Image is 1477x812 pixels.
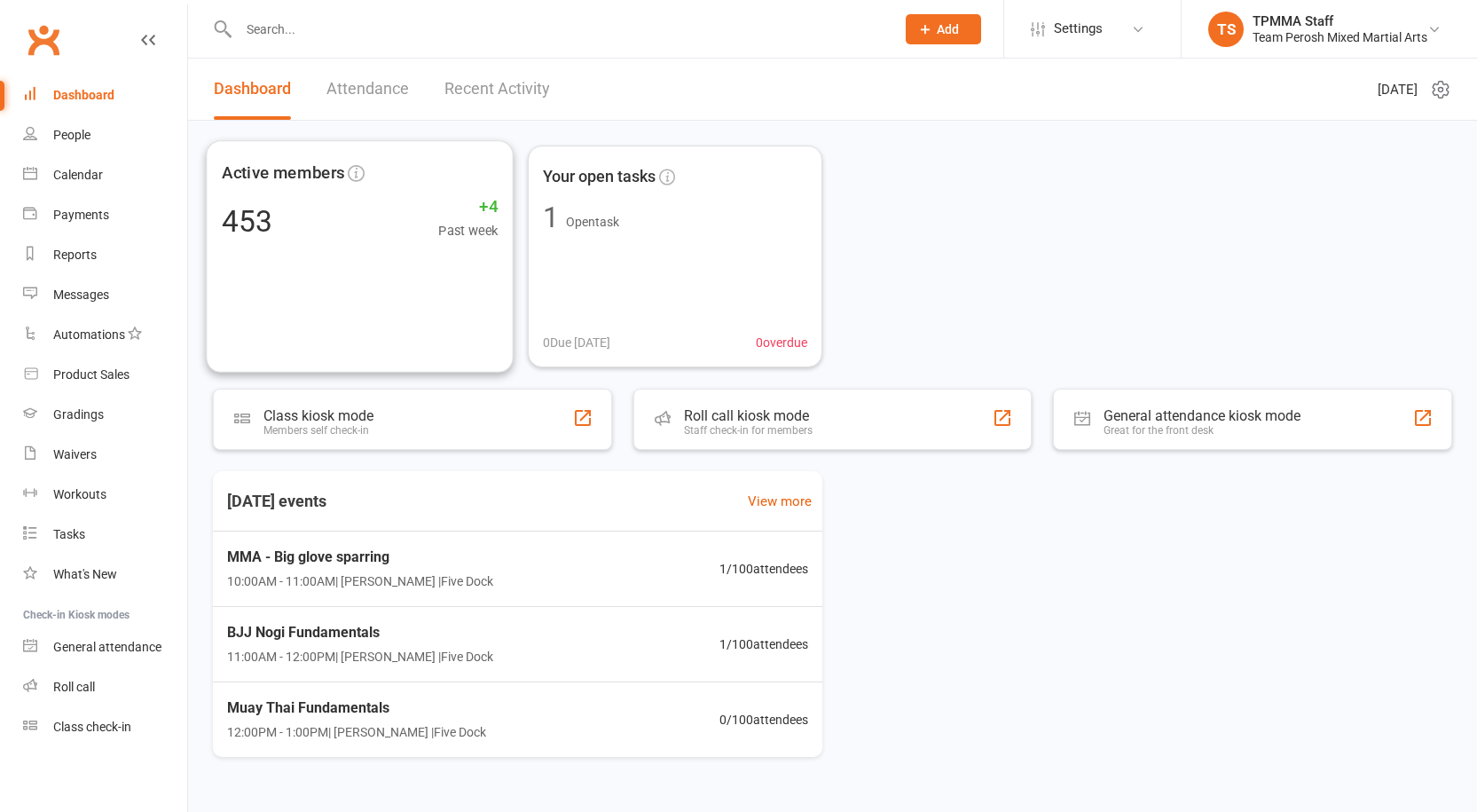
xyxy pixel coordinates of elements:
[326,59,409,120] a: Attendance
[1104,407,1300,424] div: General attendance kiosk mode
[1253,13,1427,29] div: TPMMA Staff
[23,475,187,515] a: Workouts
[23,235,187,275] a: Reports
[23,707,187,747] a: Class kiosk mode
[53,88,114,102] div: Dashboard
[53,527,85,541] div: Tasks
[23,555,187,595] a: What's New
[233,17,883,42] input: Search...
[53,640,161,654] div: General attendance
[227,546,493,569] span: MMA - Big glove sparring
[222,206,272,235] div: 453
[906,14,981,44] button: Add
[748,491,812,512] a: View more
[756,333,807,352] span: 0 overdue
[23,275,187,315] a: Messages
[684,407,813,424] div: Roll call kiosk mode
[23,395,187,435] a: Gradings
[227,697,486,720] span: Muay Thai Fundamentals
[23,667,187,707] a: Roll call
[543,164,656,190] span: Your open tasks
[438,193,498,220] span: +4
[53,567,117,581] div: What's New
[227,722,486,742] span: 12:00PM - 1:00PM | [PERSON_NAME] | Five Dock
[23,315,187,355] a: Automations
[23,155,187,195] a: Calendar
[23,195,187,235] a: Payments
[214,59,291,120] a: Dashboard
[53,288,109,302] div: Messages
[263,407,373,424] div: Class kiosk mode
[227,572,493,591] span: 10:00AM - 11:00AM | [PERSON_NAME] | Five Dock
[23,75,187,115] a: Dashboard
[543,203,559,232] div: 1
[1208,12,1244,47] div: TS
[53,327,125,342] div: Automations
[213,485,341,517] h3: [DATE] events
[53,208,109,222] div: Payments
[438,220,498,240] span: Past week
[53,487,106,501] div: Workouts
[23,435,187,475] a: Waivers
[53,680,95,694] div: Roll call
[53,248,97,262] div: Reports
[23,115,187,155] a: People
[566,215,619,229] span: Open task
[53,720,131,734] div: Class check-in
[21,18,66,62] a: Clubworx
[937,22,959,36] span: Add
[23,515,187,555] a: Tasks
[53,128,90,142] div: People
[53,367,130,382] div: Product Sales
[1253,29,1427,45] div: Team Perosh Mixed Martial Arts
[543,333,610,352] span: 0 Due [DATE]
[719,635,808,654] span: 1 / 100 attendees
[53,168,103,182] div: Calendar
[684,424,813,437] div: Staff check-in for members
[23,627,187,667] a: General attendance kiosk mode
[719,559,808,579] span: 1 / 100 attendees
[263,424,373,437] div: Members self check-in
[444,59,550,120] a: Recent Activity
[719,710,808,729] span: 0 / 100 attendees
[227,621,493,644] span: BJJ Nogi Fundamentals
[222,160,344,186] span: Active members
[1054,9,1103,49] span: Settings
[1104,424,1300,437] div: Great for the front desk
[53,407,104,422] div: Gradings
[227,647,493,666] span: 11:00AM - 12:00PM | [PERSON_NAME] | Five Dock
[23,355,187,395] a: Product Sales
[1378,79,1418,100] span: [DATE]
[53,447,97,461] div: Waivers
